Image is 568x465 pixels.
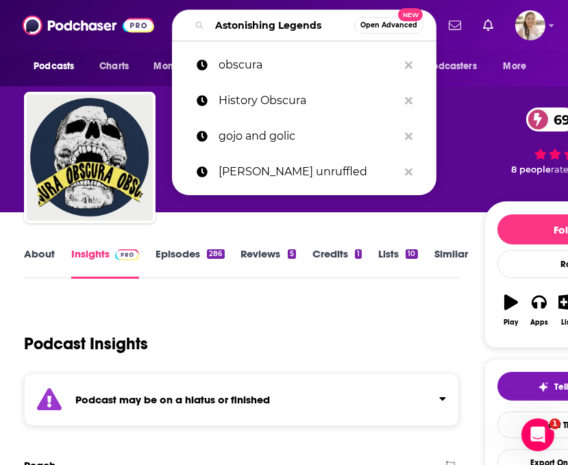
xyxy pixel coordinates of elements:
a: InsightsPodchaser Pro [71,247,139,279]
button: Play [497,286,526,335]
p: obscura [219,47,398,83]
a: History Obscura [172,83,436,118]
img: tell me why sparkle [538,381,549,392]
div: 286 [207,249,224,259]
img: Podchaser - Follow, Share and Rate Podcasts [23,12,154,38]
a: Charts [90,53,137,79]
button: Apps [525,286,553,335]
section: Click to expand status details [24,373,459,426]
a: About [24,247,55,279]
span: New [398,8,423,21]
span: More [504,57,527,76]
a: Similar [434,247,468,279]
div: 1 [355,249,362,259]
a: Reviews5 [241,247,296,279]
a: obscura [172,47,436,83]
span: Charts [99,57,129,76]
strong: Podcast may be on a hiatus or finished [75,393,270,406]
p: gojo and golic [219,118,398,154]
div: 5 [288,249,296,259]
a: Episodes286 [156,247,224,279]
span: Open Advanced [360,22,417,29]
button: open menu [144,53,220,79]
div: 10 [406,249,417,259]
span: For Podcasters [411,57,477,76]
button: Show profile menu [515,10,545,40]
img: Podchaser Pro [115,249,139,260]
button: Open AdvancedNew [354,17,423,34]
div: Apps [530,318,548,327]
span: 8 people [511,164,551,175]
span: Logged in as acquavie [515,10,545,40]
a: Show notifications dropdown [478,14,499,37]
button: open menu [402,53,497,79]
img: Obscura: A True Crime Podcast [27,95,153,221]
a: [PERSON_NAME] unruffled [172,154,436,190]
img: User Profile [515,10,545,40]
a: Credits1 [312,247,362,279]
a: gojo and golic [172,118,436,154]
a: Show notifications dropdown [443,14,467,37]
span: 1 [550,418,560,429]
span: Monitoring [153,57,202,76]
button: open menu [24,53,92,79]
input: Search podcasts, credits, & more... [210,14,354,36]
div: Play [504,318,519,327]
div: Search podcasts, credits, & more... [172,10,436,41]
p: janet lansbury unruffled [219,154,398,190]
iframe: Intercom live chat [521,418,554,451]
h1: Podcast Insights [24,334,148,354]
p: History Obscura [219,83,398,118]
button: open menu [494,53,544,79]
span: Podcasts [34,57,74,76]
a: Lists10 [378,247,417,279]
